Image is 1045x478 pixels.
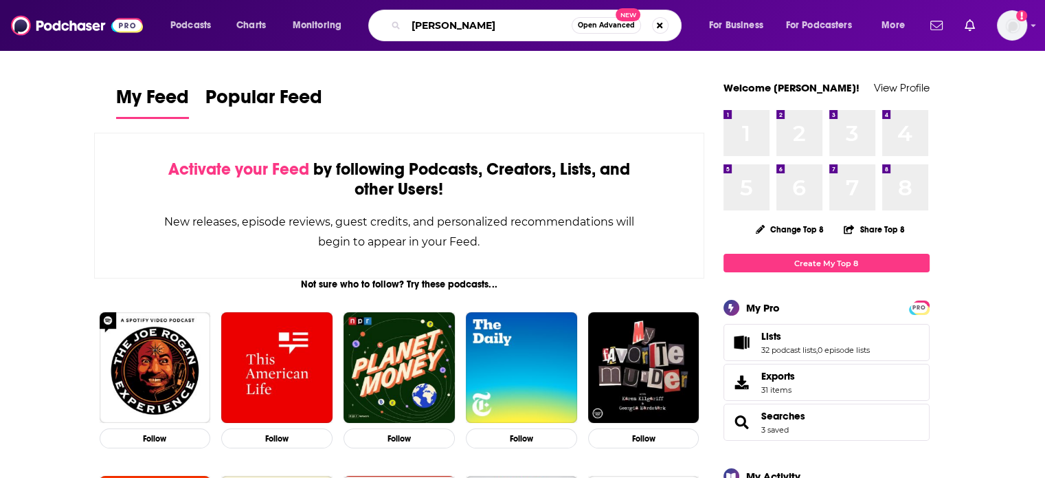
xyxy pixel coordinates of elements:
a: Exports [723,364,930,401]
button: open menu [777,14,872,36]
div: New releases, episode reviews, guest credits, and personalized recommendations will begin to appe... [164,212,636,252]
input: Search podcasts, credits, & more... [406,14,572,36]
a: 0 episode lists [818,345,870,355]
span: Lists [761,330,781,343]
button: Open AdvancedNew [572,17,641,34]
span: , [816,345,818,355]
a: My Feed [116,85,189,119]
span: Logged in as RebRoz5 [997,10,1027,41]
span: Searches [723,404,930,441]
span: Open Advanced [578,22,635,29]
button: open menu [161,14,229,36]
a: Popular Feed [205,85,322,119]
div: Search podcasts, credits, & more... [381,10,695,41]
span: For Podcasters [786,16,852,35]
span: Monitoring [293,16,341,35]
span: Exports [761,370,795,382]
span: 31 items [761,385,795,395]
a: 32 podcast lists [761,345,816,355]
span: Exports [728,373,756,392]
img: User Profile [997,10,1027,41]
span: More [881,16,905,35]
a: 3 saved [761,425,789,435]
button: Share Top 8 [843,216,905,243]
button: open menu [872,14,922,36]
div: Not sure who to follow? Try these podcasts... [94,279,705,290]
img: This American Life [221,312,333,424]
button: open menu [699,14,780,36]
span: Podcasts [170,16,211,35]
span: For Business [709,16,763,35]
img: My Favorite Murder with Karen Kilgariff and Georgia Hardstark [588,312,699,424]
button: Follow [344,428,455,448]
div: My Pro [746,301,780,314]
img: Planet Money [344,312,455,424]
a: Searches [761,410,805,422]
span: Popular Feed [205,85,322,117]
button: Follow [588,428,699,448]
img: The Joe Rogan Experience [100,312,211,424]
span: Activate your Feed [168,159,309,180]
a: View Profile [874,81,930,94]
a: Lists [728,333,756,352]
svg: Add a profile image [1016,10,1027,21]
span: Charts [236,16,266,35]
a: Show notifications dropdown [959,14,980,37]
a: Charts [227,14,274,36]
button: Show profile menu [997,10,1027,41]
a: Welcome [PERSON_NAME]! [723,81,859,94]
a: Searches [728,413,756,432]
span: My Feed [116,85,189,117]
a: Create My Top 8 [723,254,930,272]
button: Follow [221,428,333,448]
a: Lists [761,330,870,343]
button: Follow [100,428,211,448]
span: PRO [911,303,928,313]
button: Change Top 8 [748,221,833,238]
img: The Daily [466,312,577,424]
a: Show notifications dropdown [925,14,948,37]
div: by following Podcasts, Creators, Lists, and other Users! [164,160,636,199]
span: Lists [723,324,930,361]
button: open menu [283,14,359,36]
span: New [616,8,640,21]
a: PRO [911,302,928,312]
img: Podchaser - Follow, Share and Rate Podcasts [11,12,143,39]
button: Follow [466,428,577,448]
